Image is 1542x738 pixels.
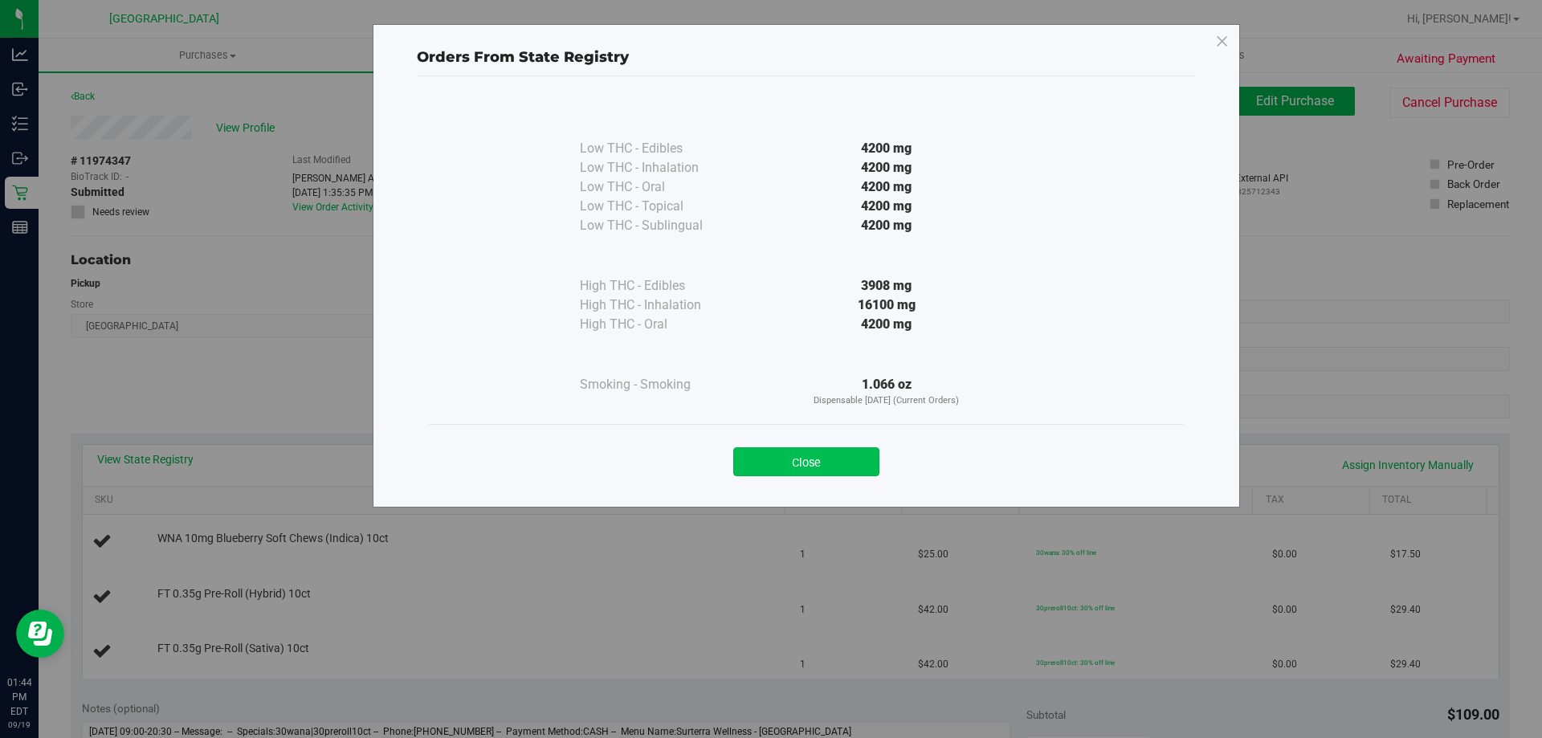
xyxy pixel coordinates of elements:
[740,158,1033,177] div: 4200 mg
[580,276,740,296] div: High THC - Edibles
[740,276,1033,296] div: 3908 mg
[733,447,879,476] button: Close
[417,48,629,66] span: Orders From State Registry
[740,315,1033,334] div: 4200 mg
[740,394,1033,408] p: Dispensable [DATE] (Current Orders)
[580,177,740,197] div: Low THC - Oral
[580,296,740,315] div: High THC - Inhalation
[740,216,1033,235] div: 4200 mg
[580,375,740,394] div: Smoking - Smoking
[580,158,740,177] div: Low THC - Inhalation
[16,610,64,658] iframe: Resource center
[740,296,1033,315] div: 16100 mg
[740,375,1033,408] div: 1.066 oz
[740,177,1033,197] div: 4200 mg
[580,216,740,235] div: Low THC - Sublingual
[580,197,740,216] div: Low THC - Topical
[740,139,1033,158] div: 4200 mg
[740,197,1033,216] div: 4200 mg
[580,139,740,158] div: Low THC - Edibles
[580,315,740,334] div: High THC - Oral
